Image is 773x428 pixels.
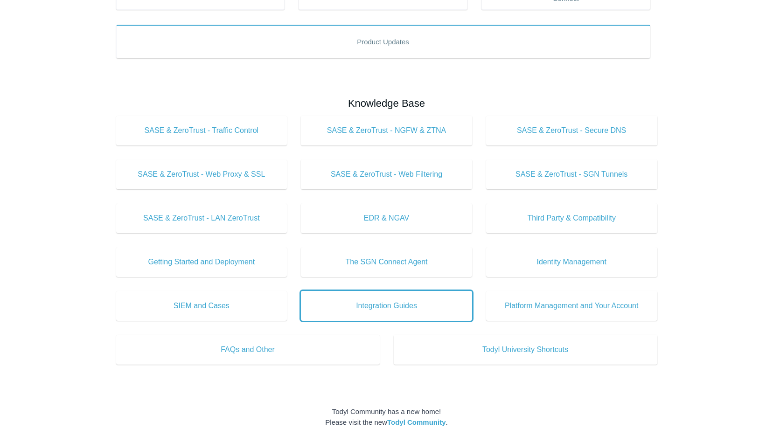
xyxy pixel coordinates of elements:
[301,203,472,233] a: EDR & NGAV
[315,169,458,180] span: SASE & ZeroTrust - Web Filtering
[486,291,657,321] a: Platform Management and Your Account
[301,291,472,321] a: Integration Guides
[500,256,643,268] span: Identity Management
[486,116,657,145] a: SASE & ZeroTrust - Secure DNS
[116,203,287,233] a: SASE & ZeroTrust - LAN ZeroTrust
[130,300,273,311] span: SIEM and Cases
[116,116,287,145] a: SASE & ZeroTrust - Traffic Control
[500,169,643,180] span: SASE & ZeroTrust - SGN Tunnels
[500,213,643,224] span: Third Party & Compatibility
[486,203,657,233] a: Third Party & Compatibility
[315,213,458,224] span: EDR & NGAV
[130,256,273,268] span: Getting Started and Deployment
[116,159,287,189] a: SASE & ZeroTrust - Web Proxy & SSL
[408,344,643,355] span: Todyl University Shortcuts
[500,300,643,311] span: Platform Management and Your Account
[116,291,287,321] a: SIEM and Cases
[394,335,657,365] a: Todyl University Shortcuts
[301,159,472,189] a: SASE & ZeroTrust - Web Filtering
[116,247,287,277] a: Getting Started and Deployment
[486,159,657,189] a: SASE & ZeroTrust - SGN Tunnels
[116,96,657,111] h2: Knowledge Base
[301,116,472,145] a: SASE & ZeroTrust - NGFW & ZTNA
[301,247,472,277] a: The SGN Connect Agent
[315,300,458,311] span: Integration Guides
[500,125,643,136] span: SASE & ZeroTrust - Secure DNS
[315,125,458,136] span: SASE & ZeroTrust - NGFW & ZTNA
[130,344,366,355] span: FAQs and Other
[116,335,380,365] a: FAQs and Other
[387,418,446,426] a: Todyl Community
[116,407,657,428] div: Todyl Community has a new home! Please visit the new .
[130,169,273,180] span: SASE & ZeroTrust - Web Proxy & SSL
[315,256,458,268] span: The SGN Connect Agent
[116,25,650,58] a: Product Updates
[486,247,657,277] a: Identity Management
[130,213,273,224] span: SASE & ZeroTrust - LAN ZeroTrust
[130,125,273,136] span: SASE & ZeroTrust - Traffic Control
